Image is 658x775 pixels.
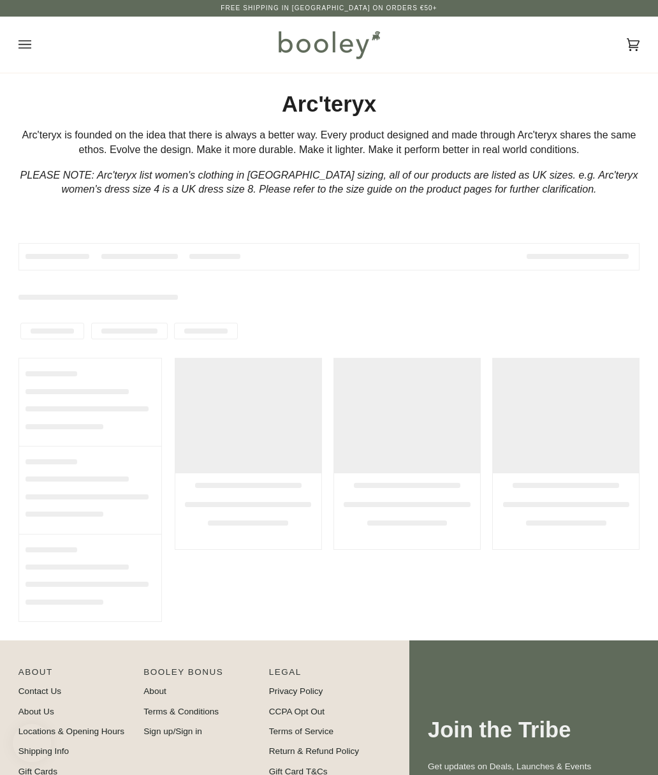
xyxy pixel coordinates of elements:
p: Free Shipping in [GEOGRAPHIC_DATA] on Orders €50+ [221,3,437,13]
div: Arc'teryx is founded on the idea that there is always a better way. Every product designed and ma... [18,128,640,156]
p: Pipeline_Footer Sub [269,666,384,685]
a: Return & Refund Policy [269,746,359,756]
a: Sign up/Sign in [143,727,201,736]
img: Booley [273,26,384,63]
h1: Arc'teryx [18,91,640,118]
a: Locations & Opening Hours [18,727,124,736]
a: Terms & Conditions [143,707,219,716]
p: Get updates on Deals, Launches & Events [428,760,640,773]
a: Contact Us [18,686,61,696]
a: CCPA Opt Out [269,707,325,716]
a: Terms of Service [269,727,333,736]
a: About [143,686,166,696]
iframe: Button to open loyalty program pop-up [13,724,51,762]
p: Pipeline_Footer Main [18,666,133,685]
a: About Us [18,707,54,716]
a: Privacy Policy [269,686,323,696]
button: Open menu [18,17,57,73]
p: Booley Bonus [143,666,258,685]
em: PLEASE NOTE: Arc'teryx list women's clothing in [GEOGRAPHIC_DATA] sizing, all of our products are... [20,169,638,195]
h3: Join the Tribe [428,716,640,744]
